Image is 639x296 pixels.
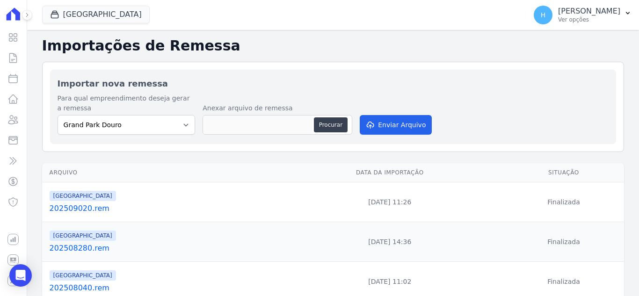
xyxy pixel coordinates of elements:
th: Situação [503,163,624,182]
span: [GEOGRAPHIC_DATA] [50,191,116,201]
th: Arquivo [42,163,276,182]
h2: Importações de Remessa [42,37,624,54]
td: [DATE] 14:36 [276,222,503,262]
td: [DATE] 11:26 [276,182,503,222]
td: Finalizada [503,222,624,262]
label: Para qual empreendimento deseja gerar a remessa [58,94,196,113]
p: Ver opções [558,16,620,23]
button: Procurar [314,117,348,132]
p: [PERSON_NAME] [558,7,620,16]
a: 202509020.rem [50,203,273,214]
span: [GEOGRAPHIC_DATA] [50,231,116,241]
a: 202508280.rem [50,243,273,254]
button: H [PERSON_NAME] Ver opções [526,2,639,28]
button: Enviar Arquivo [360,115,432,135]
h2: Importar nova remessa [58,77,609,90]
a: 202508040.rem [50,282,273,294]
div: Open Intercom Messenger [9,264,32,287]
label: Anexar arquivo de remessa [203,103,352,113]
span: H [541,12,546,18]
span: [GEOGRAPHIC_DATA] [50,270,116,281]
button: [GEOGRAPHIC_DATA] [42,6,150,23]
th: Data da Importação [276,163,503,182]
td: Finalizada [503,182,624,222]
